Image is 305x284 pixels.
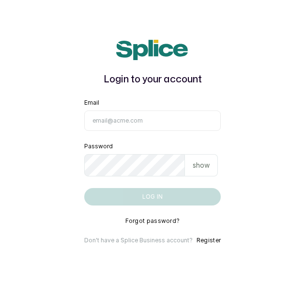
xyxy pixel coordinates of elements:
p: show [193,160,210,170]
p: Don't have a Splice Business account? [84,237,193,244]
input: email@acme.com [84,110,221,131]
h1: Login to your account [84,72,221,87]
label: Password [84,142,113,150]
label: Email [84,99,99,107]
button: Register [197,237,221,244]
button: Forgot password? [125,217,180,225]
button: Log in [84,188,221,205]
